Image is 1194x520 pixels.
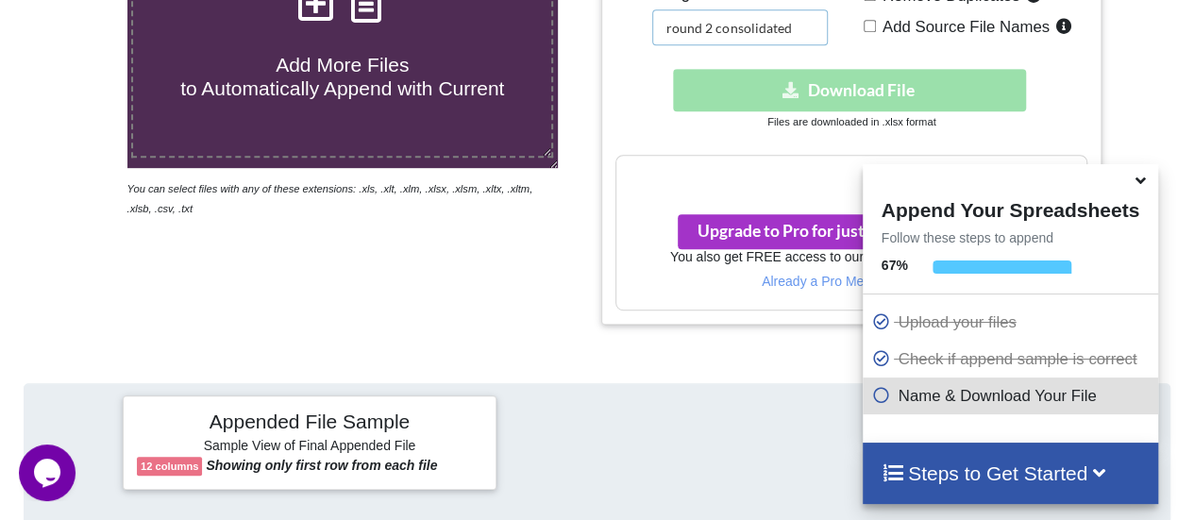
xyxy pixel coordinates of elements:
[863,193,1158,222] h4: Append Your Spreadsheets
[698,221,1003,241] span: Upgrade to Pro for just ₹81 per month
[19,445,79,501] iframe: chat widget
[767,116,935,127] small: Files are downloaded in .xlsx format
[876,18,1050,36] span: Add Source File Names
[180,54,504,99] span: Add More Files to Automatically Append with Current
[616,165,1086,186] h3: Your files are more than 1 MB
[616,249,1086,265] h6: You also get FREE access to our other tool
[872,384,1153,408] p: Name & Download Your File
[678,214,1023,249] button: Upgrade to Pro for just ₹81 per monthsmile
[127,183,533,214] i: You can select files with any of these extensions: .xls, .xlt, .xlm, .xlsx, .xlsm, .xltx, .xltm, ...
[137,410,482,436] h4: Appended File Sample
[882,258,908,273] b: 67 %
[872,347,1153,371] p: Check if append sample is correct
[137,438,482,457] h6: Sample View of Final Appended File
[652,9,828,45] input: Enter File Name
[616,272,1086,291] p: Already a Pro Member? Log In
[141,461,199,472] b: 12 columns
[882,461,1139,485] h4: Steps to Get Started
[872,310,1153,334] p: Upload your files
[863,228,1158,247] p: Follow these steps to append
[206,458,437,473] b: Showing only first row from each file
